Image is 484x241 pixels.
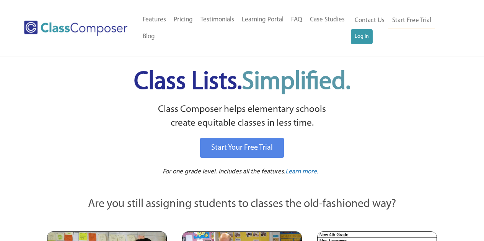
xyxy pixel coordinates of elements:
nav: Header Menu [351,12,454,44]
a: Log In [351,29,373,44]
span: Simplified. [242,70,350,95]
p: Are you still assigning students to classes the old-fashioned way? [47,196,437,213]
a: Blog [139,28,159,45]
img: Class Composer [24,21,127,36]
p: Class Composer helps elementary schools create equitable classes in less time. [46,103,438,131]
a: Start Your Free Trial [200,138,284,158]
span: Learn more. [285,168,318,175]
a: Testimonials [197,11,238,28]
a: Contact Us [351,12,388,29]
a: FAQ [287,11,306,28]
nav: Header Menu [139,11,351,45]
span: Class Lists. [134,70,350,95]
a: Pricing [170,11,197,28]
a: Case Studies [306,11,349,28]
a: Learn more. [285,167,318,177]
a: Features [139,11,170,28]
span: For one grade level. Includes all the features. [163,168,285,175]
a: Learning Portal [238,11,287,28]
a: Start Free Trial [388,12,435,29]
span: Start Your Free Trial [211,144,273,152]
